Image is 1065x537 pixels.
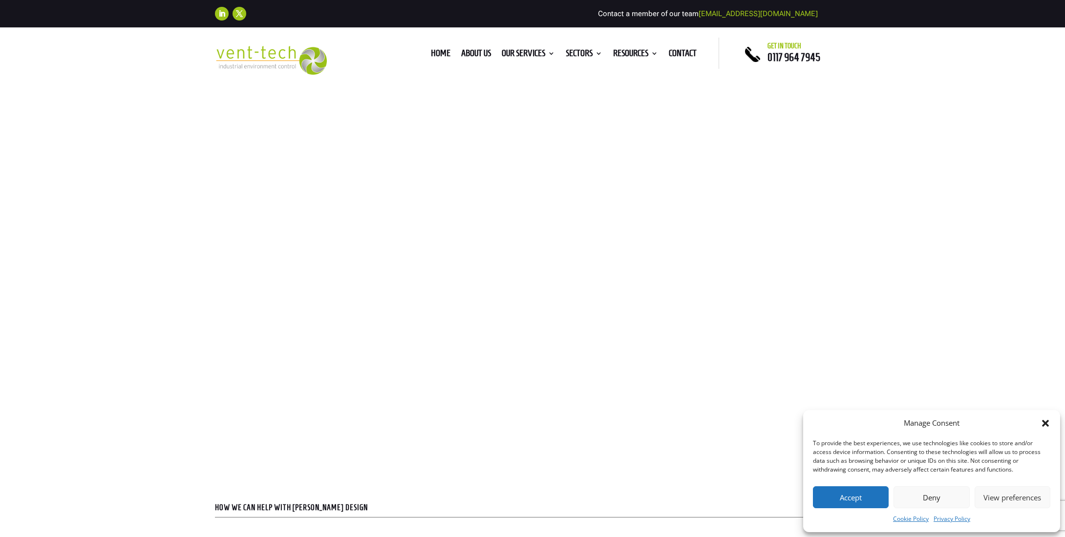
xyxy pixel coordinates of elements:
button: View preferences [975,486,1050,508]
a: Our Services [502,50,555,61]
a: Follow on X [233,7,246,21]
button: Deny [894,486,969,508]
div: Manage Consent [904,417,959,429]
div: Close dialog [1041,418,1050,428]
a: 0117 964 7945 [767,51,820,63]
a: Sectors [566,50,602,61]
a: Cookie Policy [893,513,929,525]
span: Get in touch [767,42,801,50]
a: Contact [669,50,697,61]
a: Home [431,50,450,61]
a: Follow on LinkedIn [215,7,229,21]
div: To provide the best experiences, we use technologies like cookies to store and/or access device i... [813,439,1049,474]
button: Accept [813,486,889,508]
p: HOW WE CAN HELP WITH [PERSON_NAME] DESIGN [215,504,850,512]
img: 2023-09-27T08_35_16.549ZVENT-TECH---Clear-background [215,46,327,75]
a: [EMAIL_ADDRESS][DOMAIN_NAME] [699,9,818,18]
a: Resources [613,50,658,61]
span: Contact a member of our team [598,9,818,18]
a: About us [461,50,491,61]
a: Privacy Policy [934,513,970,525]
